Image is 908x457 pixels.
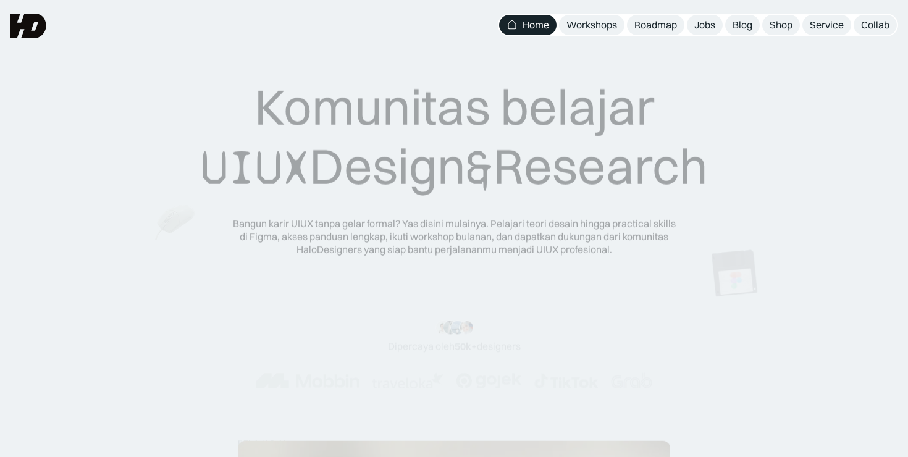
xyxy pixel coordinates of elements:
[455,340,477,353] span: 50k+
[466,138,493,198] span: &
[388,340,521,353] div: Dipercaya oleh designers
[854,15,897,35] a: Collab
[201,77,708,198] div: Komunitas belajar Design Research
[523,19,549,31] div: Home
[201,138,309,198] span: UIUX
[802,15,851,35] a: Service
[238,438,285,449] div: belajar ai
[694,19,715,31] div: Jobs
[810,19,844,31] div: Service
[634,19,677,31] div: Roadmap
[725,15,760,35] a: Blog
[733,19,752,31] div: Blog
[762,15,800,35] a: Shop
[627,15,684,35] a: Roadmap
[232,217,676,256] div: Bangun karir UIUX tanpa gelar formal? Yas disini mulainya. Pelajari teori desain hingga practical...
[770,19,792,31] div: Shop
[861,19,889,31] div: Collab
[559,15,624,35] a: Workshops
[566,19,617,31] div: Workshops
[687,15,723,35] a: Jobs
[499,15,557,35] a: Home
